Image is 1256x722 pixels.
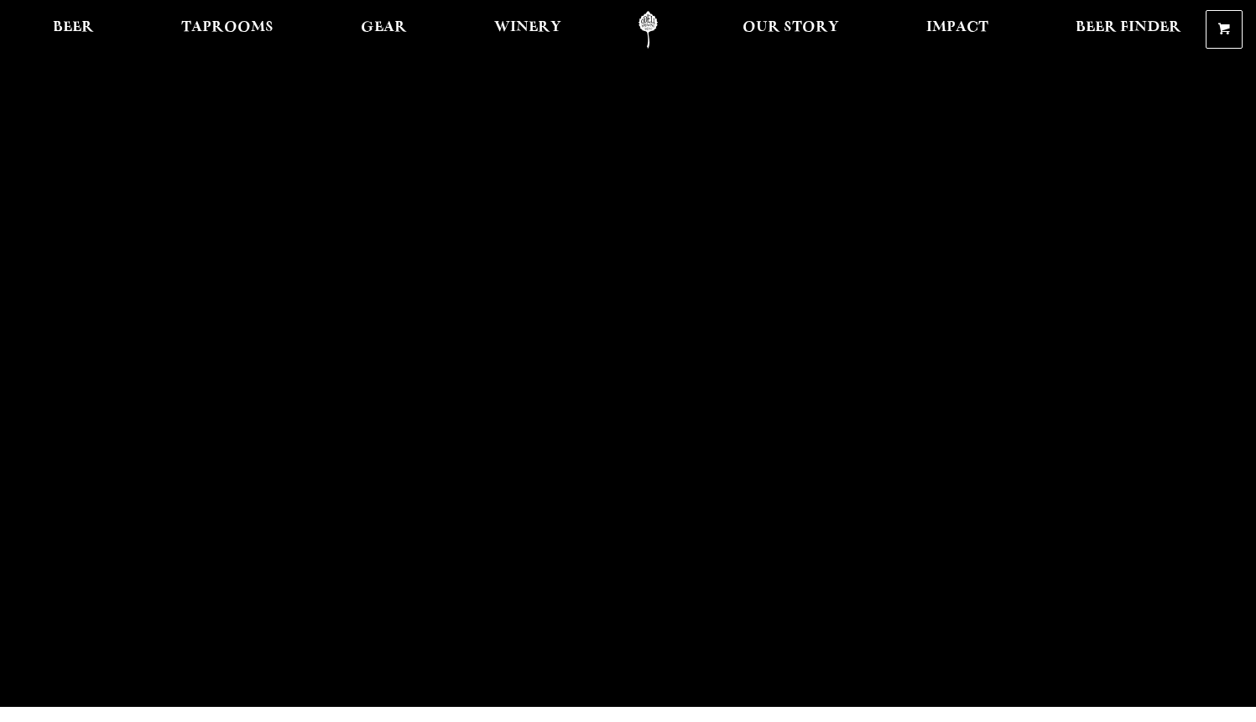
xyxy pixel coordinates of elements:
[743,21,839,34] span: Our Story
[42,11,105,49] a: Beer
[926,21,988,34] span: Impact
[361,21,407,34] span: Gear
[494,21,561,34] span: Winery
[483,11,572,49] a: Winery
[915,11,999,49] a: Impact
[1065,11,1192,49] a: Beer Finder
[617,11,680,49] a: Odell Home
[732,11,850,49] a: Our Story
[170,11,284,49] a: Taprooms
[1076,21,1181,34] span: Beer Finder
[350,11,418,49] a: Gear
[181,21,274,34] span: Taprooms
[53,21,94,34] span: Beer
